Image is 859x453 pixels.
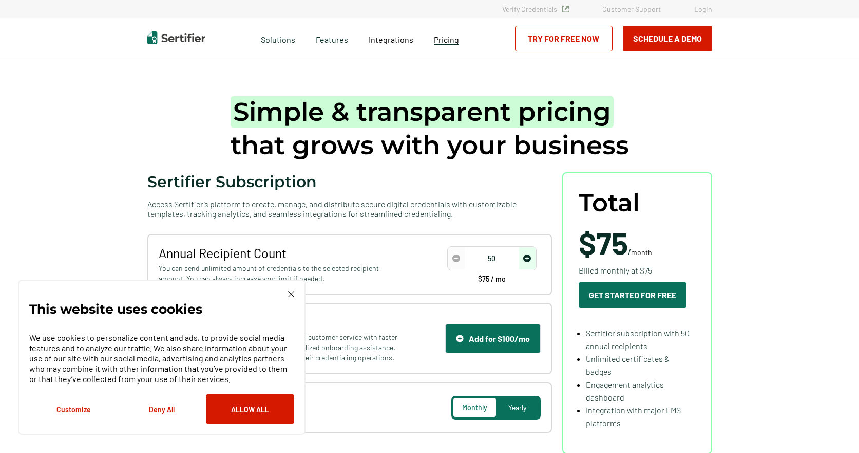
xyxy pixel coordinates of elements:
span: Features [316,32,348,45]
a: Verify Credentials [502,5,569,13]
a: Integrations [369,32,413,45]
button: Deny All [118,394,206,424]
p: We use cookies to personalize content and ads, to provide social media features and to analyze ou... [29,333,294,384]
span: Unlimited certificates & badges [586,354,670,376]
p: This website uses cookies [29,304,202,314]
button: Schedule a Demo [623,26,712,51]
h1: that grows with your business [231,95,629,162]
span: Integrations [369,34,413,44]
span: Integration with major LMS platforms [586,405,681,428]
span: Monthly [462,403,487,412]
span: month [631,248,652,257]
img: Verified [562,6,569,12]
img: Support Icon [456,335,464,342]
span: Simple & transparent pricing [231,96,614,128]
span: $75 / mo [478,276,506,283]
span: You can send unlimited amount of credentials to the selected recipient amount. You can always inc... [159,263,400,284]
span: Pricing [434,34,459,44]
span: $75 [579,224,628,261]
button: Allow All [206,394,294,424]
img: Cookie Popup Close [288,291,294,297]
a: Pricing [434,32,459,45]
span: Annual Recipient Count [159,245,400,261]
button: Get Started For Free [579,282,686,308]
img: Decrease Icon [452,255,460,262]
a: Try for Free Now [515,26,613,51]
span: / [579,227,652,258]
span: Total [579,189,640,217]
span: Solutions [261,32,295,45]
span: Engagement analytics dashboard [586,379,664,402]
button: Support IconAdd for $100/mo [445,324,541,353]
iframe: Chat Widget [808,404,859,453]
button: Customize [29,394,118,424]
a: Login [694,5,712,13]
img: Increase Icon [523,255,531,262]
span: increase number [519,247,536,269]
a: Customer Support [602,5,661,13]
span: Sertifier Subscription [147,172,317,191]
span: decrease number [448,247,465,269]
span: Sertifier subscription with 50 annual recipients [586,328,690,351]
div: Add for $100/mo [456,334,530,343]
span: Billed monthly at $75 [579,264,652,277]
span: Access Sertifier’s platform to create, manage, and distribute secure digital credentials with cus... [147,199,552,219]
span: Yearly [508,403,526,412]
img: Sertifier | Digital Credentialing Platform [147,31,205,44]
